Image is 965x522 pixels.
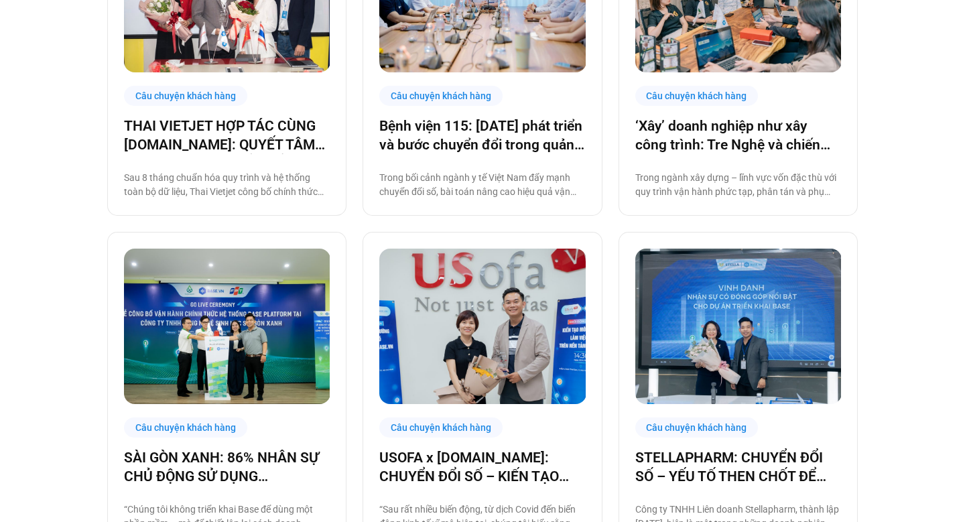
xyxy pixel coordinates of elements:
p: Trong bối cảnh ngành y tế Việt Nam đẩy mạnh chuyển đổi số, bài toán nâng cao hiệu quả vận hành đa... [379,171,585,199]
div: Câu chuyện khách hàng [124,86,247,107]
div: Câu chuyện khách hàng [635,417,759,438]
p: Trong ngành xây dựng – lĩnh vực vốn đặc thù với quy trình vận hành phức tạp, phân tán và phụ thuộ... [635,171,841,199]
div: Câu chuyện khách hàng [379,86,503,107]
div: Câu chuyện khách hàng [635,86,759,107]
a: ‘Xây’ doanh nghiệp như xây công trình: Tre Nghệ và chiến lược chuyển đổi từ gốc [635,117,841,154]
p: Sau 8 tháng chuẩn hóa quy trình và hệ thống toàn bộ dữ liệu, Thai Vietjet công bố chính thức vận ... [124,171,330,199]
a: SÀI GÒN XANH: 86% NHÂN SỰ CHỦ ĐỘNG SỬ DỤNG [DOMAIN_NAME], ĐẶT NỀN MÓNG CHO MỘT HỆ SINH THÁI SỐ HO... [124,448,330,486]
a: STELLAPHARM: CHUYỂN ĐỔI SỐ – YẾU TỐ THEN CHỐT ĐỂ GIA TĂNG TỐC ĐỘ TĂNG TRƯỞNG [635,448,841,486]
a: Bệnh viện 115: [DATE] phát triển và bước chuyển đổi trong quản trị bệnh viện tư nhân [379,117,585,154]
div: Câu chuyện khách hàng [379,417,503,438]
a: THAI VIETJET HỢP TÁC CÙNG [DOMAIN_NAME]: QUYẾT TÂM “CẤT CÁNH” CHUYỂN ĐỔI SỐ [124,117,330,154]
div: Câu chuyện khách hàng [124,417,247,438]
a: USOFA x [DOMAIN_NAME]: CHUYỂN ĐỔI SỐ – KIẾN TẠO NỘI LỰC CHINH PHỤC THỊ TRƯỜNG QUỐC TẾ [379,448,585,486]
